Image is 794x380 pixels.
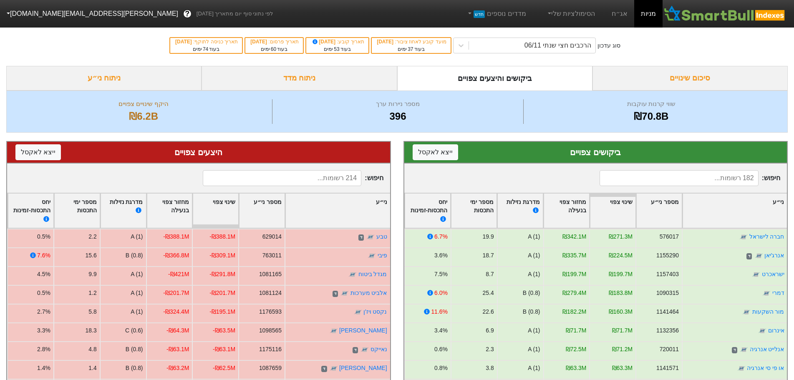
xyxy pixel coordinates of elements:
[656,364,678,372] div: 1141571
[659,232,678,241] div: 576017
[376,38,446,45] div: מועד קובע לאחוז ציבור :
[528,345,540,354] div: A (1)
[608,270,632,279] div: ₪199.7M
[213,326,235,335] div: -₪63.5M
[175,39,193,45] span: [DATE]
[174,38,238,45] div: תאריך כניסה לתוקף :
[125,326,143,335] div: C (0.6)
[612,326,633,335] div: ₪71.7M
[397,66,592,91] div: ביקושים והיצעים צפויים
[285,194,390,228] div: Toggle SortBy
[408,46,413,52] span: 37
[608,307,632,316] div: ₪160.3M
[608,232,632,241] div: ₪271.3M
[565,326,586,335] div: ₪71.7M
[592,66,788,91] div: סיכום שינויים
[612,364,633,372] div: ₪63.3M
[434,270,448,279] div: 7.5%
[405,194,450,228] div: Toggle SortBy
[310,45,364,53] div: בעוד ימים
[166,326,189,335] div: -₪64.3M
[683,194,787,228] div: Toggle SortBy
[259,345,282,354] div: 1175116
[528,251,540,260] div: A (1)
[250,39,268,45] span: [DATE]
[86,251,97,260] div: 15.6
[354,308,362,317] img: tase link
[11,198,50,224] div: יחס התכסות-זמינות
[656,251,678,260] div: 1155290
[202,66,397,91] div: ניתוח מדד
[259,326,282,335] div: 1098565
[431,307,447,316] div: 11.6%
[166,364,189,372] div: -₪63.2M
[6,66,202,91] div: ניתוח ני״ע
[463,5,529,22] a: מדדים נוספיםחדש
[259,270,282,279] div: 1081165
[656,270,678,279] div: 1157403
[168,270,189,279] div: -₪421M
[203,46,208,52] span: 74
[497,194,543,228] div: Toggle SortBy
[746,365,784,371] a: או פי סי אנרגיה
[88,307,96,316] div: 5.8
[37,289,50,297] div: 0.5%
[768,327,784,334] a: אינרום
[413,144,458,160] button: ייצא לאקסל
[262,232,282,241] div: 629014
[608,289,632,297] div: ₪183.8M
[600,170,759,186] input: 182 רשומות...
[101,194,146,228] div: Toggle SortBy
[239,194,285,228] div: Toggle SortBy
[758,327,766,335] img: tase link
[209,270,235,279] div: -₪291.8M
[350,289,387,296] a: אלביט מערכות
[17,99,270,109] div: היקף שינויים צפויים
[376,45,446,53] div: בעוד ימים
[565,345,586,354] div: ₪72.5M
[528,270,540,279] div: A (1)
[739,233,748,242] img: tase link
[333,291,338,297] span: ד
[131,289,143,297] div: A (1)
[543,5,599,22] a: הסימולציות שלי
[213,345,235,354] div: -₪63.1M
[731,347,737,354] span: ד
[311,39,337,45] span: [DATE]
[590,194,635,228] div: Toggle SortBy
[366,233,375,242] img: tase link
[434,326,448,335] div: 3.4%
[528,364,540,372] div: A (1)
[749,346,784,352] a: אנלייט אנרגיה
[271,46,276,52] span: 60
[131,232,143,241] div: A (1)
[482,232,494,241] div: 19.9
[500,198,540,224] div: מדרגת נזילות
[275,99,521,109] div: מספר ניירות ערך
[147,194,192,228] div: Toggle SortBy
[656,307,678,316] div: 1141464
[126,345,143,354] div: B (0.8)
[185,8,189,20] span: ?
[663,5,787,22] img: SmartBull
[126,251,143,260] div: B (0.8)
[434,364,448,372] div: 0.8%
[163,232,189,241] div: -₪388.1M
[17,109,270,124] div: ₪6.2B
[193,194,238,228] div: Toggle SortBy
[486,364,494,372] div: 3.8
[522,307,540,316] div: B (0.8)
[250,45,299,53] div: בעוד ימים
[378,252,387,259] a: פיבי
[742,308,751,317] img: tase link
[262,251,282,260] div: 763011
[340,289,349,298] img: tase link
[259,289,282,297] div: 1081124
[737,365,745,373] img: tase link
[86,326,97,335] div: 18.3
[413,146,779,159] div: ביקושים צפויים
[408,198,447,224] div: יחס התכסות-זמינות
[524,40,591,50] div: הרכבים חצי שנתי 06/11
[562,307,586,316] div: ₪182.2M
[339,365,387,371] a: [PERSON_NAME]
